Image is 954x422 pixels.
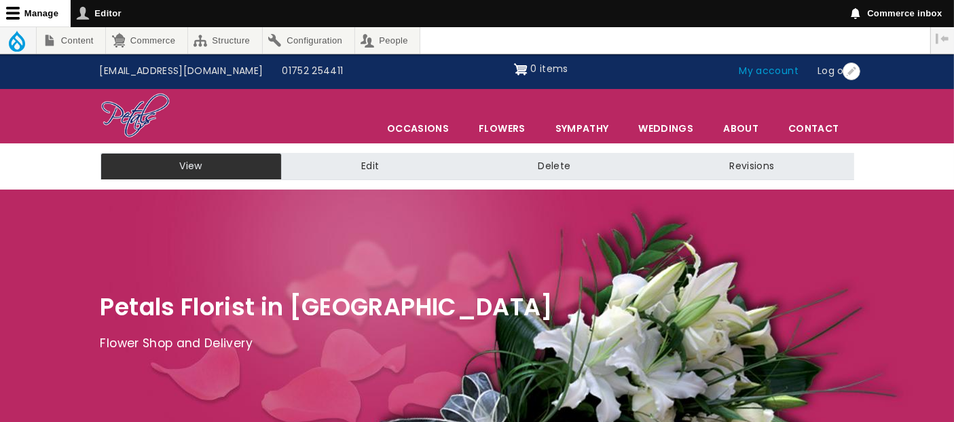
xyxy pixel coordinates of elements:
button: Open User account menu configuration options [843,63,860,80]
img: Shopping cart [514,58,528,80]
span: Weddings [624,114,708,143]
a: About [709,114,773,143]
a: People [355,27,420,54]
span: Occasions [373,114,463,143]
a: Contact [774,114,853,143]
a: Commerce [106,27,187,54]
span: 0 items [530,62,568,75]
a: Structure [188,27,262,54]
a: Delete [458,153,650,180]
a: Sympathy [541,114,623,143]
a: 01752 254411 [272,58,352,84]
a: [EMAIL_ADDRESS][DOMAIN_NAME] [90,58,273,84]
a: Shopping cart 0 items [514,58,568,80]
button: Vertical orientation [931,27,954,50]
a: My account [730,58,809,84]
nav: Tabs [90,153,864,180]
a: Content [37,27,105,54]
p: Flower Shop and Delivery [100,334,854,354]
img: Home [100,92,170,140]
span: Petals Florist in [GEOGRAPHIC_DATA] [100,290,553,323]
a: View [100,153,282,180]
a: Flowers [464,114,539,143]
a: Log out [808,58,864,84]
a: Edit [282,153,458,180]
a: Revisions [650,153,854,180]
a: Configuration [263,27,354,54]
